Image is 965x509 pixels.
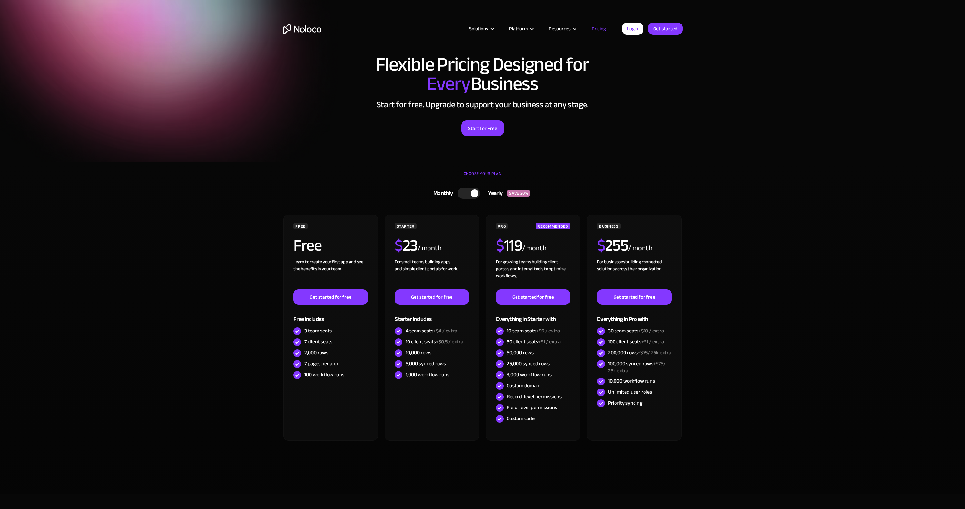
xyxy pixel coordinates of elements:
div: 50,000 rows [507,349,534,356]
div: 2,000 rows [304,349,328,356]
div: 1,000 workflow runs [406,371,449,378]
div: Learn to create your first app and see the benefits in your team ‍ [293,258,368,289]
div: 3,000 workflow runs [507,371,552,378]
div: Custom code [507,415,535,422]
div: For small teams building apps and simple client portals for work. ‍ [395,258,469,289]
div: 50 client seats [507,338,561,345]
div: Unlimited user roles [608,389,652,396]
div: SAVE 20% [507,190,530,197]
div: 10,000 workflow runs [608,378,655,385]
a: Get started for free [293,289,368,305]
div: 25,000 synced rows [507,360,550,367]
div: Platform [501,24,541,33]
span: +$75/ 25k extra [608,359,665,376]
h2: 23 [395,237,418,254]
div: Solutions [469,24,488,33]
span: $ [597,230,605,261]
div: 100,000 synced rows [608,360,671,374]
div: Everything in Pro with [597,305,671,326]
div: Custom domain [507,382,541,389]
div: Priority syncing [608,399,642,407]
div: 100 client seats [608,338,664,345]
div: Record-level permissions [507,393,562,400]
div: Free includes [293,305,368,326]
a: Get started for free [496,289,570,305]
div: / month [522,243,546,254]
div: 7 client seats [304,338,332,345]
div: BUSINESS [597,223,620,229]
div: Everything in Starter with [496,305,570,326]
span: +$1 / extra [641,337,664,347]
div: 4 team seats [406,327,457,334]
div: For growing teams building client portals and internal tools to optimize workflows. [496,258,570,289]
div: Resources [549,24,571,33]
h2: 255 [597,237,628,254]
div: Resources [541,24,584,33]
div: 200,000 rows [608,349,671,356]
div: 100 workflow runs [304,371,344,378]
div: CHOOSE YOUR PLAN [283,169,683,185]
div: RECOMMENDED [536,223,570,229]
h1: Flexible Pricing Designed for Business [283,55,683,93]
div: Yearly [480,188,507,198]
div: Starter includes [395,305,469,326]
div: FREE [293,223,308,229]
h2: 119 [496,237,522,254]
a: Get started [648,23,683,35]
div: / month [628,243,652,254]
div: For businesses building connected solutions across their organization. ‍ [597,258,671,289]
span: +$4 / extra [433,326,457,336]
div: 30 team seats [608,327,664,334]
h2: Start for free. Upgrade to support your business at any stage. [283,100,683,110]
span: +$75/ 25k extra [638,348,671,358]
span: +$10 / extra [638,326,664,336]
a: Start for Free [461,120,504,136]
div: Platform [509,24,528,33]
div: 3 team seats [304,327,332,334]
div: STARTER [395,223,416,229]
div: Solutions [461,24,501,33]
span: $ [395,230,403,261]
span: +$1 / extra [538,337,561,347]
div: 7 pages per app [304,360,338,367]
span: $ [496,230,504,261]
a: Pricing [584,24,614,33]
div: / month [418,243,442,254]
div: Field-level permissions [507,404,557,411]
a: Login [622,23,643,35]
a: Get started for free [597,289,671,305]
div: 10 client seats [406,338,463,345]
div: Monthly [425,188,458,198]
span: +$6 / extra [536,326,560,336]
div: 5,000 synced rows [406,360,446,367]
a: Get started for free [395,289,469,305]
span: Every [427,66,470,102]
div: 10 team seats [507,327,560,334]
span: +$0.5 / extra [436,337,463,347]
h2: Free [293,237,321,254]
a: home [283,24,321,34]
div: PRO [496,223,508,229]
div: 10,000 rows [406,349,431,356]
